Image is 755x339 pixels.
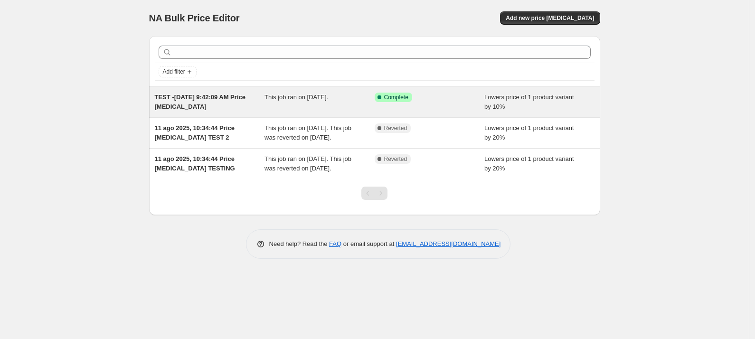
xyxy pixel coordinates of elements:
[149,13,240,23] span: NA Bulk Price Editor
[155,124,235,141] span: 11 ago 2025, 10:34:44 Price [MEDICAL_DATA] TEST 2
[384,94,408,101] span: Complete
[264,94,328,101] span: This job ran on [DATE].
[484,155,574,172] span: Lowers price of 1 product variant by 20%
[269,240,330,247] span: Need help? Read the
[506,14,594,22] span: Add new price [MEDICAL_DATA]
[500,11,600,25] button: Add new price [MEDICAL_DATA]
[155,155,235,172] span: 11 ago 2025, 10:34:44 Price [MEDICAL_DATA] TESTING
[341,240,396,247] span: or email support at
[159,66,197,77] button: Add filter
[155,94,245,110] span: TEST -[DATE] 9:42:09 AM Price [MEDICAL_DATA]
[384,124,407,132] span: Reverted
[329,240,341,247] a: FAQ
[384,155,407,163] span: Reverted
[484,124,574,141] span: Lowers price of 1 product variant by 20%
[484,94,574,110] span: Lowers price of 1 product variant by 10%
[396,240,500,247] a: [EMAIL_ADDRESS][DOMAIN_NAME]
[361,187,387,200] nav: Pagination
[264,124,351,141] span: This job ran on [DATE]. This job was reverted on [DATE].
[163,68,185,75] span: Add filter
[264,155,351,172] span: This job ran on [DATE]. This job was reverted on [DATE].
